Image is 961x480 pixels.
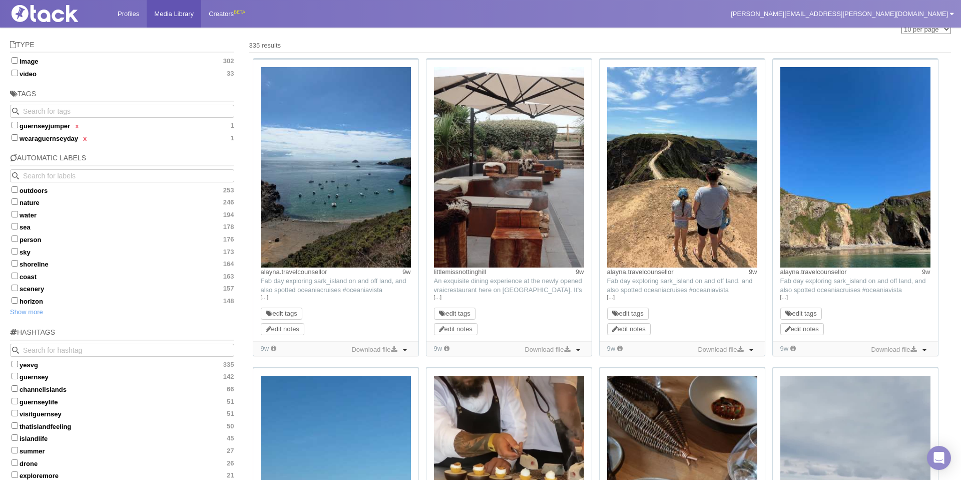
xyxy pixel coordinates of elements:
label: nature [10,197,234,207]
a: alayna.travelcounsellor [780,268,847,276]
input: exploremore21 [12,471,18,478]
span: 157 [223,285,234,293]
input: drone26 [12,459,18,466]
a: edit tags [612,310,644,317]
a: Download file [868,344,918,355]
input: video33 [12,70,18,76]
span: 302 [223,57,234,65]
span: 45 [227,434,234,442]
span: 163 [223,273,234,281]
input: person176 [12,235,18,242]
h5: Hashtags [10,329,234,340]
input: outdoors253 [12,186,18,193]
span: 178 [223,223,234,231]
a: […] [261,293,411,302]
input: guernseylife51 [12,398,18,404]
input: Search for hashtag [10,344,234,357]
input: islandlife45 [12,434,18,441]
label: shoreline [10,259,234,269]
svg: Search [12,108,19,115]
label: scenery [10,283,234,293]
label: wearaguernseyday [10,133,234,143]
input: nature246 [12,198,18,205]
span: 26 [227,459,234,467]
a: Download file [522,344,572,355]
button: Search [10,344,23,357]
span: Fab day exploring sark_island on and off land, and also spotted oceaniacruises #oceaniavista anch... [780,277,926,393]
input: thatislandfeeling50 [12,422,18,429]
span: 51 [227,410,234,418]
img: Image may contain: fun, vacation, adult, male, man, person, clothing, shorts, footwear, sandal, c... [607,67,757,268]
h5: Tags [10,90,234,102]
a: littlemissnottinghill [434,268,487,276]
label: guernseylife [10,396,234,406]
input: guernseyjumperx 1 [12,122,18,128]
label: outdoors [10,185,234,195]
span: 66 [227,385,234,393]
input: guernsey142 [12,373,18,379]
time: Added: 14/08/2025, 09:27:54 [607,345,616,352]
a: edit notes [785,325,819,333]
div: BETA [234,7,245,18]
input: shoreline164 [12,260,18,267]
a: alayna.travelcounsellor [607,268,674,276]
label: person [10,234,234,244]
span: 335 [223,361,234,369]
h5: Type [10,41,234,53]
img: Tack [8,5,108,22]
time: Added: 14/08/2025, 09:27:56 [261,345,269,352]
span: 194 [223,211,234,219]
input: visitguernsey51 [12,410,18,416]
time: Posted: 09/08/2025, 21:00:27 [922,268,930,277]
label: channelislands [10,384,234,394]
label: yesvg [10,359,234,369]
a: […] [434,293,584,302]
time: Posted: 09/08/2025, 10:21:51 [576,268,584,277]
label: guernseyjumper [10,120,234,130]
span: 142 [223,373,234,381]
label: sea [10,221,234,231]
a: Download file [349,344,399,355]
span: An exquisite dining experience at the newly opened vraicrestaurant here on [GEOGRAPHIC_DATA]. It’... [434,277,582,375]
button: Search [10,169,23,182]
input: summer27 [12,447,18,453]
button: Search [10,105,23,118]
img: Image may contain: nature, outdoors, cliff, sea, water, promontory, scenery, sky, rock, shoreline... [780,67,930,268]
span: 50 [227,422,234,430]
span: Fab day exploring sark_island on and off land, and also spotted oceaniacruises #oceaniavista anch... [261,277,406,393]
div: Open Intercom Messenger [927,446,951,470]
a: […] [780,293,930,302]
span: 173 [223,248,234,256]
a: edit notes [266,325,299,333]
a: edit tags [266,310,297,317]
time: Added: 14/08/2025, 09:27:55 [434,345,442,352]
a: […] [607,293,757,302]
span: 21 [227,471,234,479]
input: image302 [12,57,18,64]
span: 148 [223,297,234,305]
label: islandlife [10,433,234,443]
label: exploremore [10,470,234,480]
input: Search for labels [10,169,234,182]
span: 164 [223,260,234,268]
time: Posted: 09/08/2025, 21:00:27 [402,268,411,277]
input: sky173 [12,248,18,255]
input: sea178 [12,223,18,229]
a: Show more [10,308,43,316]
img: Image may contain: indoors, interior design, coffee table, furniture, table, architecture, buildi... [434,67,584,268]
span: 246 [223,198,234,206]
label: guernsey [10,371,234,381]
a: alayna.travelcounsellor [261,268,327,276]
svg: Search [12,347,19,354]
input: Search for tags [10,105,234,118]
a: Download file [695,344,745,355]
label: drone [10,458,234,468]
label: thatislandfeeling [10,421,234,431]
input: horizon148 [12,297,18,304]
label: visitguernsey [10,408,234,418]
a: edit tags [785,310,817,317]
span: 1 [230,122,234,130]
label: water [10,209,234,219]
a: edit notes [612,325,646,333]
a: edit notes [439,325,472,333]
